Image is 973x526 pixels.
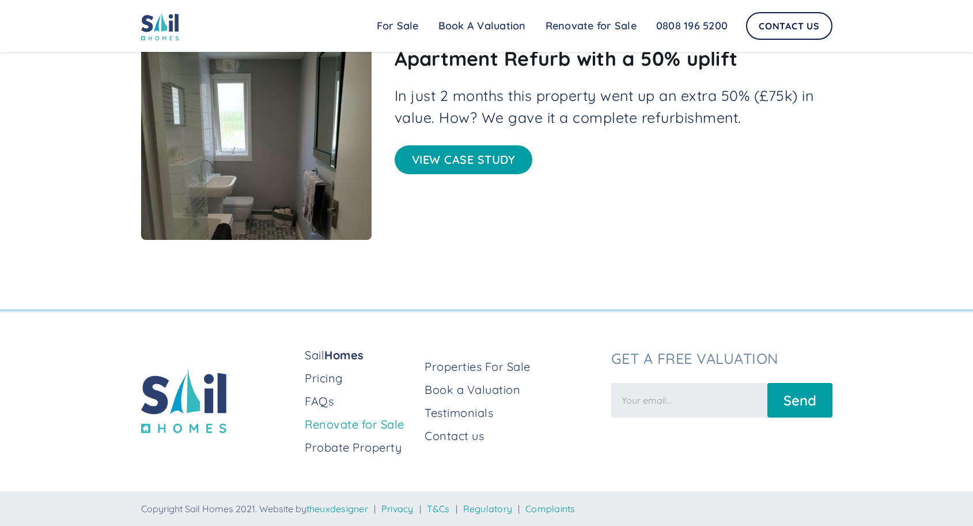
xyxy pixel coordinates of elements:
a: FAQs [305,393,415,409]
a: 0808 196 5200 [646,14,737,37]
a: Contact us [425,428,601,444]
a: SailHomes [305,347,415,363]
img: sail home logo colored [141,12,179,40]
form: Newsletter Form [611,377,832,418]
a: Regulatory [463,503,513,514]
h3: Get a free valuation [611,350,832,367]
img: sail home logo colored [141,368,226,433]
a: For Sale [367,14,429,37]
a: Testimonials [425,405,601,421]
a: Pricing [305,370,415,386]
a: theuxdesigner [306,503,368,514]
a: Contact Us [746,12,832,40]
a: Properties For Sale [425,359,601,375]
p: In just 2 months this property went up an extra 50% (£75k) in value. How? We gave it a complete r... [395,85,832,128]
h2: Apartment Refurb with a 50% uplift [395,44,832,73]
a: Probate Property [305,439,415,456]
strong: Homes [324,348,364,362]
a: Book A Valuation [429,14,536,37]
input: Your email... [611,383,767,418]
a: Renovate for Sale [305,416,415,433]
a: Privacy [381,503,414,514]
a: View case study [395,145,533,174]
a: Renovate for Sale [536,14,646,37]
a: Book a Valuation [425,382,601,398]
a: T&Cs [427,503,450,514]
div: Copyright Sail Homes 2021. Website by | | | | [141,503,832,514]
a: Complaints [525,503,576,514]
input: Send [767,383,832,418]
